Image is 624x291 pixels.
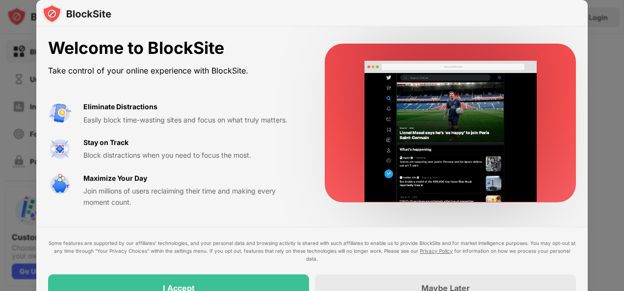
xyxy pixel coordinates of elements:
[83,186,301,208] div: Join millions of users reclaiming their time and making every moment count.
[48,173,72,196] img: value-safe-time.svg
[420,248,453,254] a: Privacy Policy
[48,38,301,58] div: Welcome to BlockSite
[48,101,72,125] img: value-avoid-distractions.svg
[48,64,301,78] div: Take control of your online experience with BlockSite.
[422,10,614,143] iframe: Sign in with Google Dialog
[83,115,301,125] div: Easily block time-wasting sites and focus on what truly matters.
[48,137,72,161] img: value-focus.svg
[83,137,129,148] div: Stay on Track
[48,239,576,263] div: Some features are supported by our affiliates’ technologies, and your personal data and browsing ...
[42,4,111,24] img: logo-blocksite.svg
[83,150,301,161] div: Block distractions when you need to focus the most.
[83,101,157,112] div: Eliminate Distractions
[83,173,147,184] div: Maximize Your Day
